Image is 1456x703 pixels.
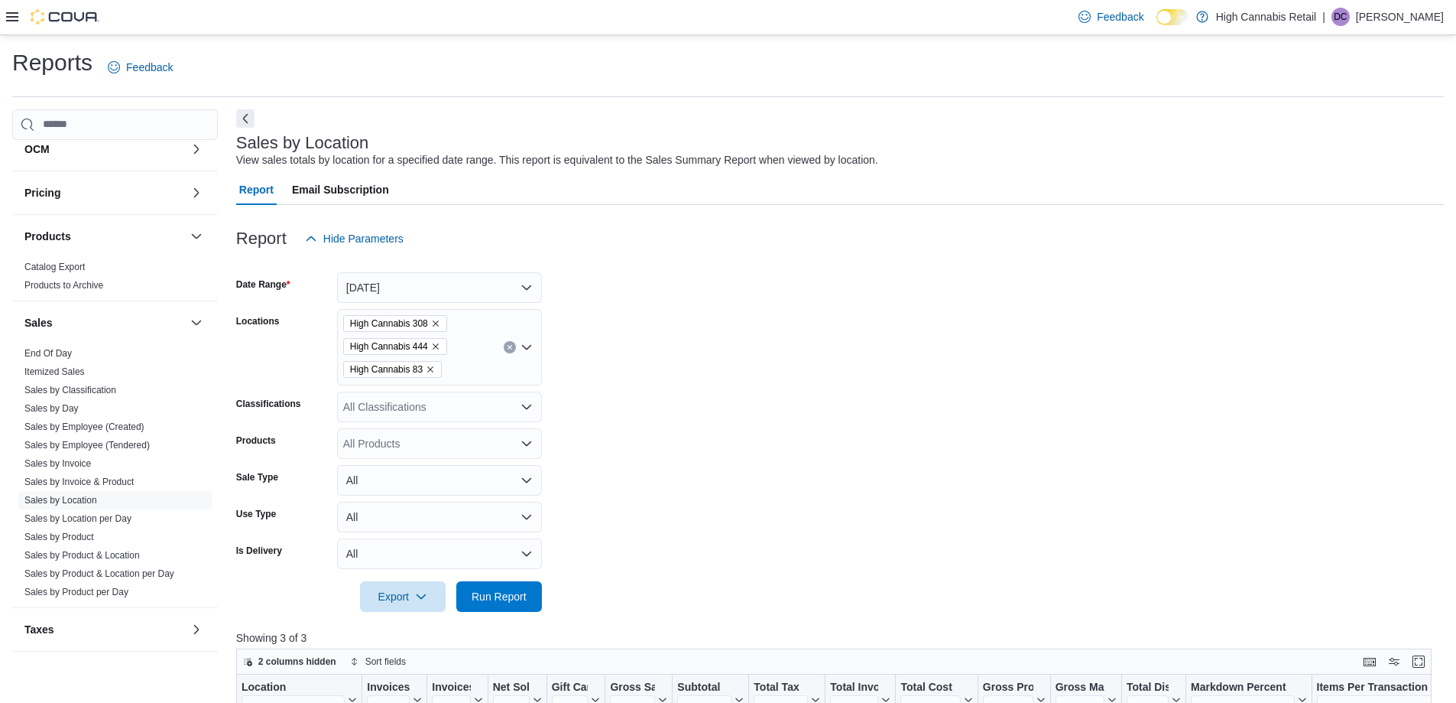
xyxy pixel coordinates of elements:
[337,539,542,569] button: All
[24,568,174,579] a: Sales by Product & Location per Day
[187,620,206,639] button: Taxes
[24,229,184,244] button: Products
[236,229,287,248] h3: Report
[472,589,527,604] span: Run Report
[24,315,184,330] button: Sales
[236,278,290,291] label: Date Range
[236,315,280,327] label: Locations
[1356,8,1444,26] p: [PERSON_NAME]
[754,681,808,695] div: Total Tax
[24,622,184,637] button: Taxes
[24,440,150,451] a: Sales by Employee (Tendered)
[24,586,128,598] span: Sales by Product per Day
[24,476,134,488] span: Sales by Invoice & Product
[520,401,533,413] button: Open list of options
[24,495,97,506] a: Sales by Location
[1322,8,1325,26] p: |
[900,681,960,695] div: Total Cost
[236,152,878,168] div: View sales totals by location for a specified date range. This report is equivalent to the Sales ...
[102,52,179,83] a: Feedback
[1097,9,1143,24] span: Feedback
[236,434,276,447] label: Products
[367,681,410,695] div: Invoices Sold
[31,9,99,24] img: Cova
[236,109,255,128] button: Next
[24,549,140,561] span: Sales by Product & Location
[1216,8,1317,26] p: High Cannabis Retail
[432,681,470,695] div: Invoices Ref
[520,341,533,353] button: Open list of options
[24,550,140,561] a: Sales by Product & Location
[24,477,134,487] a: Sales by Invoice & Product
[24,531,94,543] span: Sales by Product
[24,142,184,157] button: OCM
[24,402,79,415] span: Sales by Day
[187,140,206,158] button: OCM
[24,385,116,395] a: Sales by Classification
[610,681,655,695] div: Gross Sales
[431,342,440,351] button: Remove High Cannabis 444 from selection in this group
[323,231,404,246] span: Hide Parameters
[504,341,516,353] button: Clear input
[187,184,206,202] button: Pricing
[360,581,446,612] button: Export
[456,581,542,612] button: Run Report
[12,258,218,301] div: Products
[24,348,72,359] a: End Of Day
[24,185,60,200] h3: Pricing
[365,656,406,668] span: Sort fields
[1156,9,1188,25] input: Dark Mode
[299,223,410,254] button: Hide Parameters
[24,315,53,330] h3: Sales
[24,458,91,469] a: Sales by Invoice
[24,384,116,396] span: Sales by Classification
[552,681,589,695] div: Gift Cards
[350,339,428,354] span: High Cannabis 444
[258,656,336,668] span: 2 columns hidden
[493,681,530,695] div: Net Sold
[337,502,542,532] button: All
[1360,653,1379,671] button: Keyboard shortcuts
[24,513,131,525] span: Sales by Location per Day
[239,174,274,205] span: Report
[337,272,542,303] button: [DATE]
[237,653,342,671] button: 2 columns hidden
[1072,2,1150,32] a: Feedback
[24,261,85,273] span: Catalog Export
[242,681,345,695] div: Location
[1127,681,1169,695] div: Total Discount
[1385,653,1403,671] button: Display options
[12,47,92,78] h1: Reports
[187,314,206,332] button: Sales
[830,681,878,695] div: Total Invoiced
[236,508,276,520] label: Use Type
[24,457,91,470] span: Sales by Invoice
[1331,8,1350,26] div: Duncan Crouse
[426,365,435,374] button: Remove High Cannabis 83 from selection in this group
[236,398,301,410] label: Classifications
[24,587,128,597] a: Sales by Product per Day
[126,60,173,75] span: Feedback
[337,465,542,496] button: All
[520,438,533,450] button: Open list of options
[343,361,442,378] span: High Cannabis 83
[344,653,412,671] button: Sort fields
[343,315,447,332] span: High Cannabis 308
[24,366,85,377] a: Itemized Sales
[350,362,423,377] span: High Cannabis 83
[24,421,144,433] span: Sales by Employee (Created)
[24,279,103,291] span: Products to Archive
[236,630,1444,646] p: Showing 3 of 3
[236,545,282,557] label: Is Delivery
[24,494,97,506] span: Sales by Location
[24,532,94,542] a: Sales by Product
[431,319,440,328] button: Remove High Cannabis 308 from selection in this group
[292,174,389,205] span: Email Subscription
[24,568,174,580] span: Sales by Product & Location per Day
[24,142,50,157] h3: OCM
[24,513,131,524] a: Sales by Location per Day
[24,439,150,451] span: Sales by Employee (Tendered)
[24,262,85,272] a: Catalog Export
[24,366,85,378] span: Itemized Sales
